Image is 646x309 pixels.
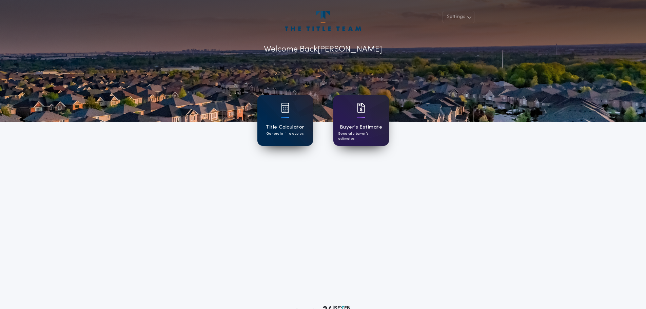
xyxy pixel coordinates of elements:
img: card icon [357,103,365,113]
img: card icon [281,103,289,113]
a: card iconBuyer's EstimateGenerate buyer's estimates [333,95,389,146]
h1: Title Calculator [266,123,304,131]
h1: Buyer's Estimate [340,123,382,131]
p: Generate title quotes [267,131,304,136]
img: account-logo [285,11,361,31]
button: Settings [443,11,474,23]
a: card iconTitle CalculatorGenerate title quotes [257,95,313,146]
p: Generate buyer's estimates [338,131,384,141]
p: Welcome Back [PERSON_NAME] [264,43,382,56]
